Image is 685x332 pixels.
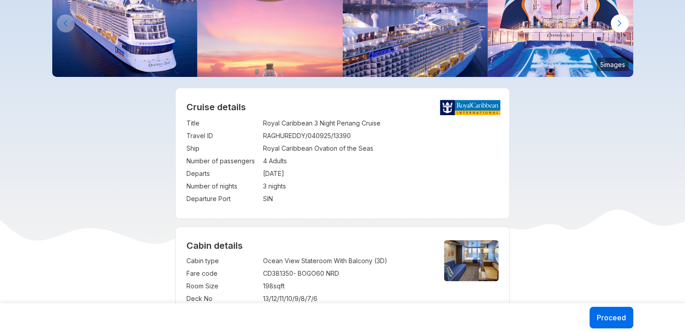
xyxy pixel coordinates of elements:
td: Royal Caribbean Ovation of the Seas [263,142,499,155]
td: : [259,180,263,193]
small: 5 images [597,58,629,71]
td: Departure Port [186,193,259,205]
td: : [259,193,263,205]
td: : [259,155,263,167]
td: RAGHUREDDY/040925/13390 [263,130,499,142]
td: Royal Caribbean 3 Night Penang Cruise [263,117,499,130]
td: Departs [186,167,259,180]
td: : [259,142,263,155]
td: [DATE] [263,167,499,180]
td: : [259,292,263,305]
td: 13/12/11/10/9/8/7/6 [263,292,429,305]
td: Deck No [186,292,259,305]
td: : [259,280,263,292]
td: : [259,130,263,142]
td: 4 Adults [263,155,499,167]
td: Room Size [186,280,259,292]
td: : [259,267,263,280]
td: Cabin type [186,255,259,267]
td: Number of nights [186,180,259,193]
td: 3 nights [263,180,499,193]
td: Travel ID [186,130,259,142]
td: Number of passengers [186,155,259,167]
td: : [259,117,263,130]
td: Ocean View Stateroom With Balcony (3D) [263,255,429,267]
td: : [259,255,263,267]
div: CD381350 - BOGO60 NRD [263,269,429,278]
h4: Cabin details [186,240,499,251]
td: Title [186,117,259,130]
button: Proceed [590,307,633,328]
td: Fare code [186,267,259,280]
td: 198 sqft [263,280,429,292]
h2: Cruise details [186,102,499,112]
td: SIN [263,193,499,205]
td: : [259,167,263,180]
td: Ship [186,142,259,155]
